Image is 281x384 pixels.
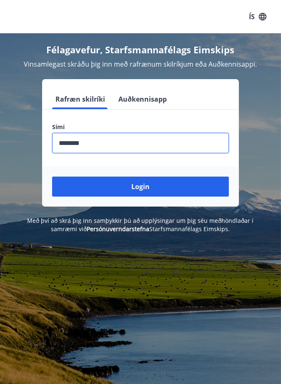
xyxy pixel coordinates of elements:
[24,60,257,69] span: Vinsamlegast skráðu þig inn með rafrænum skilríkjum eða Auðkennisappi.
[52,123,229,131] label: Sími
[52,89,108,109] button: Rafræn skilríki
[115,89,170,109] button: Auðkennisapp
[52,177,229,197] button: Login
[28,217,254,233] span: Með því að skrá þig inn samþykkir þú að upplýsingar um þig séu meðhöndlaðar í samræmi við Starfsm...
[87,225,150,233] a: Persónuverndarstefna
[244,9,271,24] button: ÍS
[10,43,271,56] h4: Félagavefur, Starfsmannafélags Eimskips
